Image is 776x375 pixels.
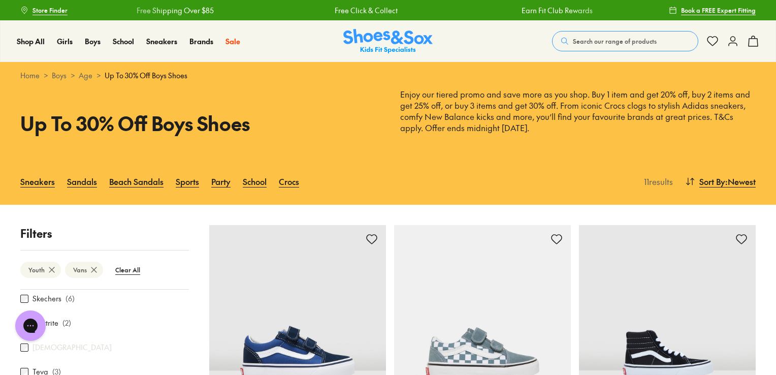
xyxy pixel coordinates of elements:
[681,6,756,15] span: Book a FREE Expert Fitting
[107,261,148,279] btn: Clear All
[17,36,45,46] span: Shop All
[343,29,433,54] a: Shoes & Sox
[20,1,68,19] a: Store Finder
[225,36,240,46] span: Sale
[343,29,433,54] img: SNS_Logo_Responsive.svg
[20,262,61,278] btn: Youth
[302,5,365,16] a: Free Click & Collect
[109,170,164,193] a: Beach Sandals
[79,70,92,81] a: Age
[725,175,756,188] span: : Newest
[211,170,231,193] a: Party
[113,36,134,46] span: School
[85,36,101,47] a: Boys
[105,70,187,81] span: Up To 30% Off Boys Shoes
[400,89,756,134] p: Enjoy our tiered promo and save more as you shop. Buy 1 item and get 20% off, buy 2 items and get...
[66,293,75,304] p: ( 6 )
[20,70,40,81] a: Home
[20,170,55,193] a: Sneakers
[85,36,101,46] span: Boys
[489,5,560,16] a: Earn Fit Club Rewards
[57,36,73,47] a: Girls
[33,6,68,15] span: Store Finder
[573,37,657,46] span: Search our range of products
[685,170,756,193] button: Sort By:Newest
[17,36,45,47] a: Shop All
[225,36,240,47] a: Sale
[10,307,51,345] iframe: Gorgias live chat messenger
[20,70,756,81] div: > > >
[104,5,181,16] a: Free Shipping Over $85
[279,170,299,193] a: Crocs
[67,170,97,193] a: Sandals
[669,1,756,19] a: Book a FREE Expert Fitting
[62,318,71,328] p: ( 2 )
[189,36,213,46] span: Brands
[65,262,103,278] btn: Vans
[552,31,698,51] button: Search our range of products
[33,342,112,353] label: [DEMOGRAPHIC_DATA]
[20,109,376,138] h1: Up To 30% Off Boys Shoes
[189,36,213,47] a: Brands
[113,36,134,47] a: School
[146,36,177,46] span: Sneakers
[33,293,61,304] label: Skechers
[20,225,189,242] p: Filters
[640,175,673,188] p: 11 results
[57,36,73,46] span: Girls
[52,70,67,81] a: Boys
[699,175,725,188] span: Sort By
[146,36,177,47] a: Sneakers
[176,170,199,193] a: Sports
[243,170,267,193] a: School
